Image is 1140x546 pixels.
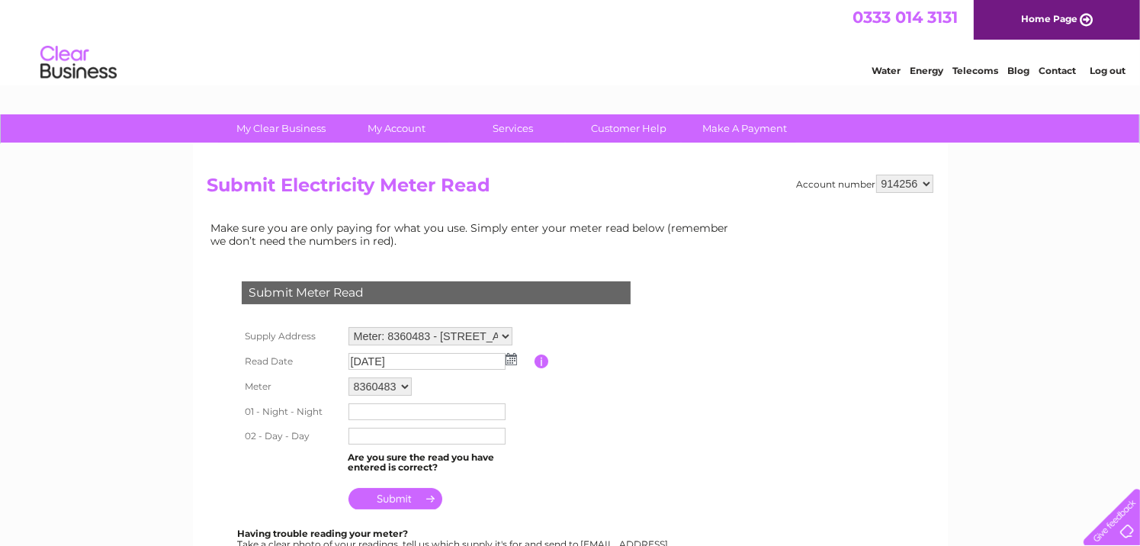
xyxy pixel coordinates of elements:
[348,488,442,509] input: Submit
[238,374,345,400] th: Meter
[207,218,741,250] td: Make sure you are only paying for what you use. Simply enter your meter read below (remember we d...
[1090,65,1126,76] a: Log out
[334,114,460,143] a: My Account
[450,114,576,143] a: Services
[910,65,943,76] a: Energy
[345,448,535,477] td: Are you sure the read you have entered is correct?
[853,8,958,27] a: 0333 014 3131
[566,114,692,143] a: Customer Help
[40,40,117,86] img: logo.png
[506,353,517,365] img: ...
[242,281,631,304] div: Submit Meter Read
[682,114,808,143] a: Make A Payment
[952,65,998,76] a: Telecoms
[210,8,931,74] div: Clear Business is a trading name of Verastar Limited (registered in [GEOGRAPHIC_DATA] No. 3667643...
[797,175,933,193] div: Account number
[218,114,344,143] a: My Clear Business
[1039,65,1076,76] a: Contact
[238,424,345,448] th: 02 - Day - Day
[207,175,933,204] h2: Submit Electricity Meter Read
[1007,65,1029,76] a: Blog
[535,355,549,368] input: Information
[238,349,345,374] th: Read Date
[238,323,345,349] th: Supply Address
[238,400,345,424] th: 01 - Night - Night
[238,528,409,539] b: Having trouble reading your meter?
[872,65,901,76] a: Water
